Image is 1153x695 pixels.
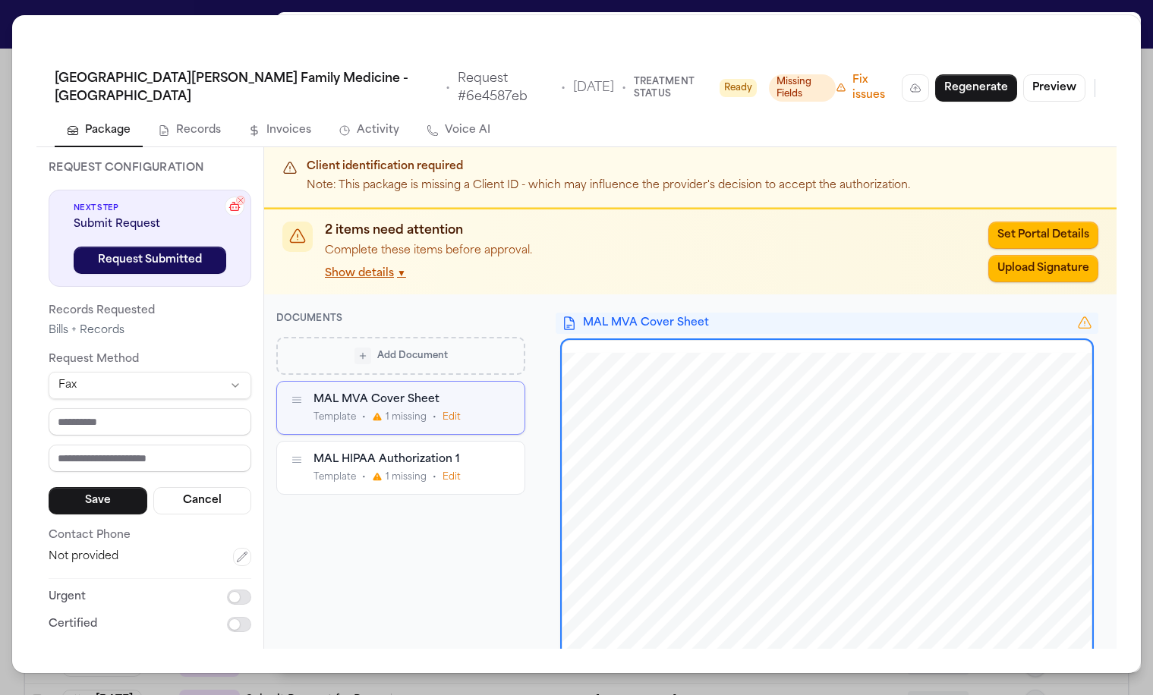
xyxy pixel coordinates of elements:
span: [GEOGRAPHIC_DATA][PERSON_NAME] Family Medicine - [GEOGRAPHIC_DATA] [55,70,438,106]
span: • [433,411,436,423]
h3: Documents [276,313,525,325]
button: Cancel [153,487,252,514]
div: MAL HIPAA Authorization 1 [313,452,487,467]
span: ▼ [397,268,406,280]
span: Template [313,472,356,484]
button: Request Submitted [74,247,226,274]
p: Request Method [49,351,251,369]
span: MAL MVA Cover Sheet [583,316,1071,331]
p: Request Configuration [49,159,251,178]
span: Ready [720,79,757,97]
p: Urgent [49,588,86,606]
p: Contact Phone [49,527,251,545]
span: • [362,472,366,484]
span: Treatment Status [634,76,713,100]
div: MAL MVA Cover Sheet [313,392,487,407]
button: Voice AI [414,115,502,147]
div: MAL MVA Cover Sheet [556,313,1098,334]
button: Preview [1023,74,1085,102]
span: • [446,79,450,97]
span: • [622,79,626,97]
button: Set Portal Details [988,222,1098,249]
span: 1 missing [386,472,427,484]
p: Complete these items before approval. [325,243,976,260]
span: Submit Request [74,217,226,232]
button: Edit [443,472,461,484]
p: Client identification required [307,159,910,175]
button: Activity [326,115,411,147]
button: Package [55,115,143,147]
button: Edit [443,411,461,423]
span: • [561,79,565,97]
span: 1 missing [386,411,427,423]
span: Not provided [49,549,118,564]
p: Records Requested [49,302,251,320]
span: Missing Fields [769,74,836,102]
div: MAL MVA Cover SheetTemplate•1 missing•Edit [277,382,525,434]
p: Note: This package is missing a Client ID - which may influence the provider's decision to accept... [307,178,910,195]
p: Certified [49,615,97,634]
p: 2 items need attention [325,222,976,240]
button: Upload Signature [988,255,1098,282]
span: • [433,472,436,484]
button: Save [49,487,147,514]
button: Invoices [236,115,323,147]
button: Add Document [276,337,525,375]
span: Request # 6e4587eb [458,70,553,106]
div: MAL HIPAA Authorization 1Template•1 missing•Edit [277,442,525,494]
button: Show details▼ [325,266,406,281]
span: Next Step [74,203,226,214]
span: [DATE] [573,79,614,97]
button: Regenerate [935,74,1017,102]
div: Bills + Records [49,323,251,338]
button: Records [146,115,233,147]
span: • [362,411,366,423]
span: Fix issues [852,73,890,103]
span: Template [313,411,356,423]
span: Add Document [377,350,448,362]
